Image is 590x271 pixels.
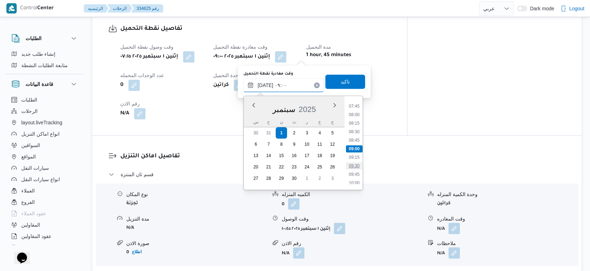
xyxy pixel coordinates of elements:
[288,117,300,127] div: ث
[346,179,362,186] li: 10:00
[9,231,81,242] button: عقود المقاولين
[250,173,261,184] div: day-27
[263,150,274,161] div: day-14
[21,175,60,184] span: انواع سيارات النقل
[251,102,257,108] button: Previous Month
[558,1,587,16] button: Logout
[276,139,287,150] div: day-8
[213,53,270,61] b: إثنين ١ سبتمبر ٢٠٢٥ ٠٩:٠٠
[346,162,362,169] li: 09:30
[327,127,338,139] div: day-5
[84,4,109,13] button: الرئيسيه
[346,103,362,110] li: 07:45
[9,219,81,231] button: المقاولين
[21,50,55,58] span: إنشاء طلب جديد
[282,227,330,232] b: إثنين ١ سبتمبر ٢٠٢٥ ١٠:٤٥
[131,4,163,13] button: 334625 رقم
[213,44,268,50] span: وقت مغادرة نقطة التحميل
[9,105,81,117] button: الرحلات
[437,201,451,206] b: كراتين
[301,161,313,173] div: day-24
[9,94,81,105] button: الطلبات
[6,48,84,74] div: الطلبات
[263,117,274,127] div: ح
[126,215,267,223] div: مدة التنزيل
[9,151,81,162] button: المواقع
[21,152,36,161] span: المواقع
[288,139,300,150] div: day-9
[21,96,37,104] span: الطلبات
[26,34,42,43] h3: الطلبات
[120,24,391,34] h3: تفاصيل نقطة التحميل
[314,173,325,184] div: day-2
[301,117,313,127] div: ر
[263,173,274,184] div: day-28
[341,77,350,86] span: تاكيد
[314,82,320,88] button: Clear input
[9,117,81,128] button: layout.liveTracking
[21,164,49,172] span: سيارات النقل
[276,161,287,173] div: day-22
[327,173,338,184] div: day-3
[249,127,339,184] div: month-٢٠٢٥-٠٩
[243,78,324,92] input: Press the down key to enter a popover containing a calendar. Press the escape key to close the po...
[346,154,362,161] li: 09:15
[282,202,285,207] b: 0
[346,137,362,144] li: 08:45
[250,161,261,173] div: day-20
[21,243,51,252] span: اجهزة التليفون
[282,215,422,223] div: وقت الوصول
[288,173,300,184] div: day-30
[282,251,290,256] b: N/A
[107,4,132,13] button: الرحلات
[120,109,129,118] b: N/A
[21,118,62,127] span: layout.liveTracking
[276,117,287,127] div: ن
[301,139,313,150] div: day-10
[346,111,362,118] li: 08:00
[325,75,365,89] button: تاكيد
[263,127,274,139] div: day-31
[126,191,267,198] div: نوع المكان
[327,117,338,127] div: ج
[314,161,325,173] div: day-25
[276,173,287,184] div: day-29
[276,150,287,161] div: day-15
[346,171,362,178] li: 09:45
[346,145,363,152] li: 09:00
[213,81,229,90] b: كراتين
[21,130,60,138] span: انواع اماكن التنزيل
[282,191,422,198] div: الكميه المنزله
[332,102,337,108] button: Next month
[314,150,325,161] div: day-18
[527,6,554,11] span: Dark mode
[126,250,129,255] b: 0
[301,127,313,139] div: day-3
[11,80,78,88] button: قاعدة البيانات
[243,71,293,77] label: وقت مغادرة نقطة التحميل
[9,60,81,71] button: متابعة الطلبات النشطة
[346,120,362,127] li: 08:15
[6,94,84,248] div: قاعدة البيانات
[346,128,362,135] li: 08:30
[288,127,300,139] div: day-2
[276,127,287,139] div: day-1
[569,4,584,13] span: Logout
[301,150,313,161] div: day-17
[120,81,123,90] b: 0
[9,48,81,60] button: إنشاء طلب جديد
[9,140,81,151] button: السواقين
[121,170,154,179] span: قسم ثان المنتزة
[109,170,566,179] button: قسم ثان المنتزة
[327,150,338,161] div: day-19
[7,243,30,264] iframe: chat widget
[21,221,40,229] span: المقاولين
[126,201,138,206] b: تجزئة
[129,248,144,256] button: اطلاع
[9,196,81,208] button: الفروع
[120,152,566,161] h3: تفاصيل اماكن التنزيل
[250,117,261,127] div: س
[11,34,78,43] button: الطلبات
[314,139,325,150] div: day-11
[314,117,325,127] div: خ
